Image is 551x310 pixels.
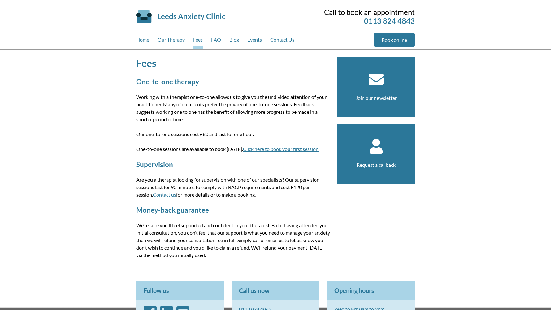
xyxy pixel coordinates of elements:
[247,33,262,49] a: Events
[136,160,330,169] h2: Supervision
[211,33,221,49] a: FAQ
[136,77,330,86] h2: One-to-one therapy
[270,33,294,49] a: Contact Us
[136,33,149,49] a: Home
[136,93,330,123] p: Working with a therapist one-to-one allows us to give you the undivided attention of your practit...
[153,192,176,197] a: Contact us
[357,162,396,168] a: Request a callback
[374,33,415,47] a: Book online
[327,281,415,300] p: Opening hours
[243,146,319,152] a: Click here to book your first session
[136,176,330,198] p: Are you a therapist looking for supervision with one of our specialists? Our supervision sessions...
[193,33,203,49] a: Fees
[356,95,397,101] a: Join our newsletter
[232,281,319,300] p: Call us now
[136,222,330,259] p: We’re sure you’ll feel supported and confident in your therapist. But if having attended your ini...
[136,281,224,300] p: Follow us
[136,57,330,69] h1: Fees
[136,206,330,214] h2: Money-back guarantee
[364,16,415,25] a: 0113 824 4843
[136,131,330,138] p: Our one-to-one sessions cost £80 and last for one hour.
[136,145,330,153] p: One-to-one sessions are available to book [DATE]. .
[229,33,239,49] a: Blog
[157,12,225,21] a: Leeds Anxiety Clinic
[158,33,185,49] a: Our Therapy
